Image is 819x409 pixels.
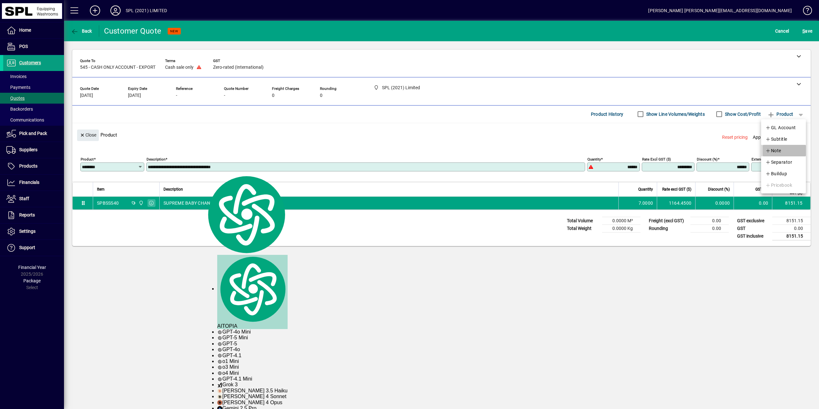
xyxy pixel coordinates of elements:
[217,400,222,405] img: claude-35-opus.svg
[217,394,288,399] div: [PERSON_NAME] 4 Sonnet
[217,376,288,382] div: GPT-4.1 Mini
[761,122,806,133] button: GL Account
[217,329,288,335] div: GPT-4o Mini
[765,124,796,131] span: GL Account
[765,181,792,189] span: Pricebook
[217,255,288,323] img: logo.svg
[217,255,288,329] div: AITOPIA
[761,133,806,145] button: Subtitle
[217,365,222,370] img: gpt-black.svg
[217,382,288,388] div: Grok 3
[217,377,222,382] img: gpt-black.svg
[765,135,787,143] span: Subtitle
[217,394,222,399] img: claude-35-sonnet.svg
[765,147,781,154] span: Note
[217,342,222,347] img: gpt-black.svg
[761,168,806,179] button: Buildup
[217,400,288,405] div: [PERSON_NAME] 4 Opus
[765,170,787,177] span: Buildup
[204,174,288,255] img: logo.svg
[761,179,806,191] button: Pricebook
[217,370,288,376] div: o4 Mini
[217,335,288,341] div: GPT-5 Mini
[217,388,288,394] div: [PERSON_NAME] 3.5 Haiku
[217,353,288,358] div: GPT-4.1
[765,158,792,166] span: Separator
[217,347,288,352] div: GPT-4o
[217,353,222,358] img: gpt-black.svg
[761,145,806,156] button: Note
[217,371,222,376] img: gpt-black.svg
[217,359,222,364] img: gpt-black.svg
[761,156,806,168] button: Separator
[217,341,288,347] div: GPT-5
[217,330,222,335] img: gpt-black.svg
[217,389,222,394] img: claude-35-haiku.svg
[217,335,222,341] img: gpt-black.svg
[217,358,288,364] div: o1 Mini
[217,364,288,370] div: o3 Mini
[217,347,222,352] img: gpt-black.svg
